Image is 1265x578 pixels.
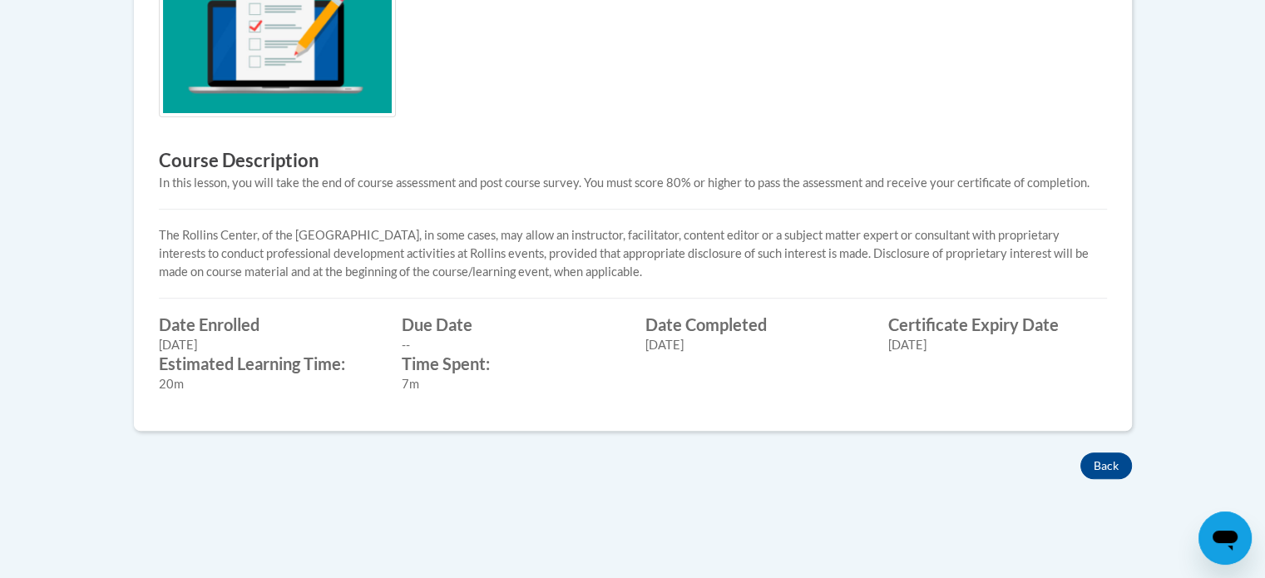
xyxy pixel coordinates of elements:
[645,336,864,354] div: [DATE]
[402,336,620,354] div: --
[402,375,620,393] div: 7m
[159,174,1107,192] div: In this lesson, you will take the end of course assessment and post course survey. You must score...
[645,315,864,333] label: Date Completed
[402,315,620,333] label: Due Date
[402,354,620,373] label: Time Spent:
[888,315,1107,333] label: Certificate Expiry Date
[159,315,378,333] label: Date Enrolled
[1198,511,1252,565] iframe: Button to launch messaging window
[888,336,1107,354] div: [DATE]
[159,375,378,393] div: 20m
[159,336,378,354] div: [DATE]
[1080,452,1132,479] button: Back
[159,354,378,373] label: Estimated Learning Time:
[159,148,1107,174] h3: Course Description
[159,226,1107,281] p: The Rollins Center, of the [GEOGRAPHIC_DATA], in some cases, may allow an instructor, facilitator...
